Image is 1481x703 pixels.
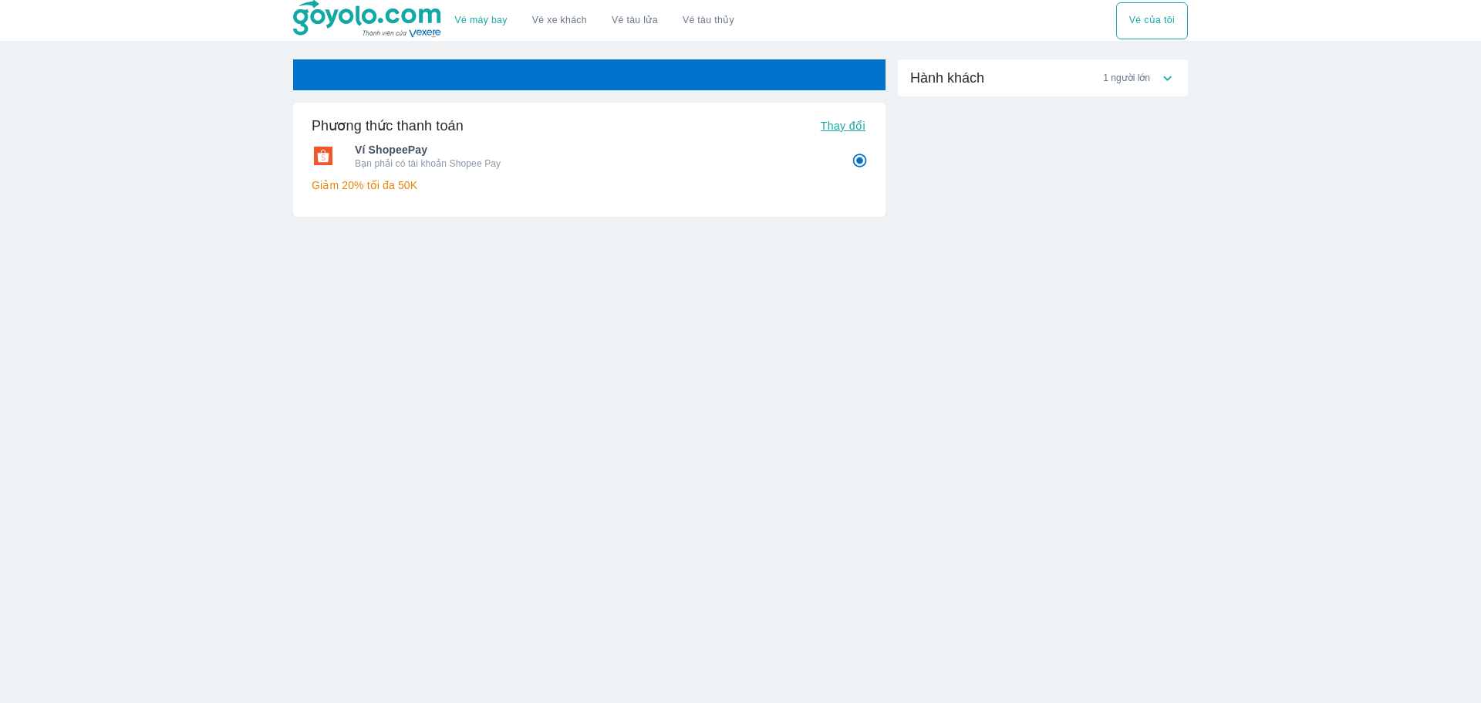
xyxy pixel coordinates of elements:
span: Hành khách [910,69,984,87]
button: Thay đổi [815,115,872,137]
p: Bạn phải có tài khoản Shopee Pay [355,157,830,170]
a: Vé tàu lửa [599,2,670,39]
a: Vé xe khách [532,15,587,26]
span: Ví ShopeePay [355,142,830,157]
button: Vé của tôi [1116,2,1188,39]
h6: Phương thức thanh toán [312,117,464,135]
div: choose transportation mode [443,2,747,39]
img: Ví ShopeePay [312,147,335,165]
button: Vé tàu thủy [670,2,747,39]
div: Ví ShopeePayVí ShopeePayBạn phải có tài khoản Shopee Pay [312,137,867,174]
span: 1 người lớn [1103,72,1150,84]
div: choose transportation mode [1116,2,1188,39]
p: Giảm 20% tối đa 50K [312,177,867,193]
span: Thay đổi [821,120,865,132]
a: Vé máy bay [455,15,508,26]
div: Hành khách1 người lớn [898,59,1188,96]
